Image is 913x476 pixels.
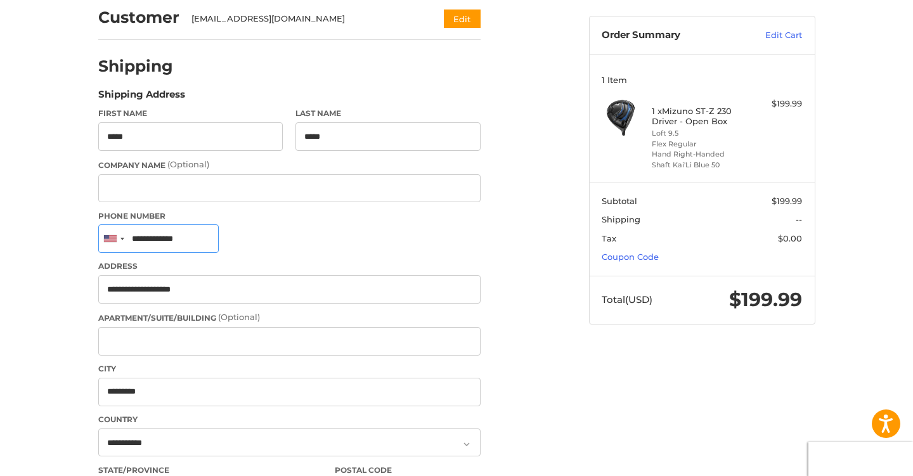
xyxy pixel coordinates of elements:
label: Address [98,261,481,272]
span: Tax [602,233,616,243]
label: First Name [98,108,283,119]
div: $199.99 [752,98,802,110]
label: City [98,363,481,375]
li: Flex Regular [652,139,749,150]
label: Company Name [98,158,481,171]
label: Country [98,414,481,425]
h2: Customer [98,8,179,27]
li: Loft 9.5 [652,128,749,139]
h3: 1 Item [602,75,802,85]
label: Phone Number [98,210,481,222]
a: Edit Cart [738,29,802,42]
span: $199.99 [772,196,802,206]
li: Shaft Kai'Li Blue 50 [652,160,749,170]
legend: Shipping Address [98,87,185,108]
label: Postal Code [335,465,481,476]
span: $0.00 [778,233,802,243]
li: Hand Right-Handed [652,149,749,160]
label: Last Name [295,108,481,119]
iframe: Google Customer Reviews [808,442,913,476]
span: -- [796,214,802,224]
a: Coupon Code [602,252,659,262]
span: Total (USD) [602,293,652,306]
span: Subtotal [602,196,637,206]
span: $199.99 [729,288,802,311]
h3: Order Summary [602,29,738,42]
label: Apartment/Suite/Building [98,311,481,324]
div: United States: +1 [99,225,128,252]
small: (Optional) [167,159,209,169]
h4: 1 x Mizuno ST-Z 230 Driver - Open Box [652,106,749,127]
label: State/Province [98,465,323,476]
button: Edit [444,10,481,28]
small: (Optional) [218,312,260,322]
div: [EMAIL_ADDRESS][DOMAIN_NAME] [191,13,419,25]
h2: Shipping [98,56,173,76]
span: Shipping [602,214,640,224]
